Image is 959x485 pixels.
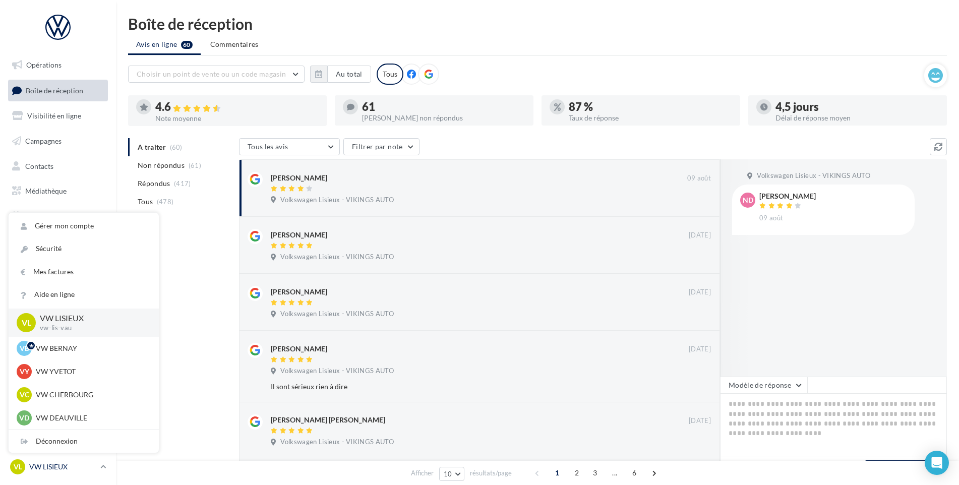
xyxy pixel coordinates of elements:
[6,156,110,177] a: Contacts
[36,413,147,423] p: VW DEAUVILLE
[9,261,159,283] a: Mes factures
[678,194,711,208] button: Ignorer
[280,438,394,447] span: Volkswagen Lisieux - VIKINGS AUTO
[775,101,939,112] div: 4,5 jours
[138,197,153,207] span: Tous
[743,195,753,205] span: ND
[678,380,711,394] button: Ignorer
[8,457,108,476] a: VL VW LISIEUX
[678,437,711,451] button: Ignorer
[25,212,59,220] span: Calendrier
[678,251,711,265] button: Ignorer
[239,138,340,155] button: Tous les avis
[138,178,170,189] span: Répondus
[720,377,808,394] button: Modèle de réponse
[6,231,110,261] a: PLV et print personnalisable
[271,344,327,354] div: [PERSON_NAME]
[280,367,394,376] span: Volkswagen Lisieux - VIKINGS AUTO
[20,390,29,400] span: VC
[25,187,67,195] span: Médiathèque
[362,114,525,122] div: [PERSON_NAME] non répondus
[248,142,288,151] span: Tous les avis
[26,60,62,69] span: Opérations
[569,465,585,481] span: 2
[40,324,143,333] p: vw-lis-vau
[155,115,319,122] div: Note moyenne
[689,288,711,297] span: [DATE]
[343,138,419,155] button: Filtrer par note
[925,451,949,475] div: Open Intercom Messenger
[757,171,870,180] span: Volkswagen Lisieux - VIKINGS AUTO
[9,215,159,237] a: Gérer mon compte
[9,283,159,306] a: Aide en ligne
[174,179,191,188] span: (417)
[607,465,623,481] span: ...
[20,367,29,377] span: VY
[36,390,147,400] p: VW CHERBOURG
[9,237,159,260] a: Sécurité
[689,416,711,426] span: [DATE]
[310,66,371,83] button: Au total
[687,174,711,183] span: 09 août
[29,462,96,472] p: VW LISIEUX
[362,101,525,112] div: 61
[6,54,110,76] a: Opérations
[128,66,305,83] button: Choisir un point de vente ou un code magasin
[189,161,201,169] span: (61)
[470,468,512,478] span: résultats/page
[25,161,53,170] span: Contacts
[14,462,22,472] span: VL
[775,114,939,122] div: Délai de réponse moyen
[759,214,783,223] span: 09 août
[327,66,371,83] button: Au total
[36,343,147,353] p: VW BERNAY
[36,367,147,377] p: VW YVETOT
[271,287,327,297] div: [PERSON_NAME]
[25,137,62,145] span: Campagnes
[271,230,327,240] div: [PERSON_NAME]
[6,105,110,127] a: Visibilité en ligne
[689,345,711,354] span: [DATE]
[6,131,110,152] a: Campagnes
[439,467,465,481] button: 10
[377,64,403,85] div: Tous
[138,160,185,170] span: Non répondus
[27,111,81,120] span: Visibilité en ligne
[6,264,110,294] a: Campagnes DataOnDemand
[40,313,143,324] p: VW LISIEUX
[128,16,947,31] div: Boîte de réception
[157,198,174,206] span: (478)
[759,193,816,200] div: [PERSON_NAME]
[137,70,286,78] span: Choisir un point de vente ou un code magasin
[19,413,29,423] span: VD
[26,86,83,94] span: Boîte de réception
[569,101,732,112] div: 87 %
[280,196,394,205] span: Volkswagen Lisieux - VIKINGS AUTO
[210,40,259,48] span: Commentaires
[626,465,642,481] span: 6
[569,114,732,122] div: Taux de réponse
[6,180,110,202] a: Médiathèque
[20,343,29,353] span: VB
[155,101,319,113] div: 4.6
[271,173,327,183] div: [PERSON_NAME]
[271,415,385,425] div: [PERSON_NAME] [PERSON_NAME]
[678,308,711,322] button: Ignorer
[444,470,452,478] span: 10
[280,310,394,319] span: Volkswagen Lisieux - VIKINGS AUTO
[689,231,711,240] span: [DATE]
[411,468,434,478] span: Afficher
[549,465,565,481] span: 1
[22,317,31,328] span: VL
[6,80,110,101] a: Boîte de réception
[271,382,645,392] div: Il sont sérieux rien à dire
[280,253,394,262] span: Volkswagen Lisieux - VIKINGS AUTO
[6,206,110,227] a: Calendrier
[587,465,603,481] span: 3
[9,430,159,453] div: Déconnexion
